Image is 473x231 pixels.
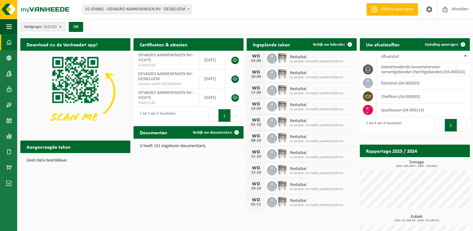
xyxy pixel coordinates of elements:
[277,100,288,111] img: WB-1100-GAL-GY-02
[290,156,344,159] span: 01-901838 - DEVAGRO AANNEMINGEN NV
[308,38,356,51] a: Bekijk uw kalender
[290,103,344,108] span: Restafval
[435,119,445,131] button: Previous
[250,118,262,123] div: WO
[138,63,194,68] span: VLA901209
[277,116,288,127] img: WB-1100-GAL-GY-02
[290,151,344,156] span: Restafval
[363,160,470,168] h3: Tonnage
[290,108,344,111] span: 01-901838 - DEVAGRO AANNEMINGEN NV
[250,86,262,91] div: WO
[277,53,288,63] img: WB-1100-GAL-GY-02
[219,109,231,122] button: 1
[250,70,262,75] div: WO
[290,76,344,80] span: 01-901838 - DEVAGRO AANNEMINGEN NV
[290,172,344,175] span: 01-901838 - DEVAGRO AANNEMINGEN NV
[250,102,262,107] div: WO
[250,155,262,159] div: 15-10
[137,109,175,122] div: 1 tot 3 van 3 resultaten
[44,25,57,29] count: (12/12)
[290,182,344,187] span: Restafval
[133,126,174,138] h2: Documenten
[250,107,262,111] div: 24-09
[425,43,458,47] span: Ophaling aanvragen
[199,51,225,69] td: [DATE]
[138,53,194,63] span: DEVAGRO AANNEMINGEN NV - VICHTE
[250,150,262,155] div: WO
[138,90,194,100] span: DEVAGRO AANNEMINGEN NV - VICHTE
[250,59,262,63] div: 03-09
[277,164,288,175] img: WB-1100-GAL-GY-02
[250,171,262,175] div: 22-10
[140,144,237,148] p: U heeft 151 ongelezen document(en).
[290,60,344,64] span: 01-901838 - DEVAGRO AANNEMINGEN NV
[290,187,344,191] span: 01-901838 - DEVAGRO AANNEMINGEN NV
[250,203,262,207] div: 05-11
[20,141,77,153] h2: Aangevraagde taken
[290,71,344,76] span: Restafval
[133,38,194,50] h2: Certificaten & attesten
[24,22,57,32] span: Vestigingen
[277,180,288,191] img: WB-1100-GAL-GY-02
[290,198,344,203] span: Restafval
[20,51,130,133] img: Download de VHEPlus App
[250,182,262,187] div: WO
[290,167,344,172] span: Restafval
[360,145,423,157] h2: Rapportage 2025 / 2024
[290,124,344,127] span: 01-901838 - DEVAGRO AANNEMINGEN NV
[379,6,415,13] span: Offerte aanvragen
[290,87,344,92] span: Restafval
[250,54,262,59] div: WO
[420,38,469,51] a: Ophaling aanvragen
[83,5,192,14] span: 01-059861 - DEVAGRO AANNEMINGEN NV - DESSELGEM
[250,75,262,79] div: 10-09
[250,166,262,171] div: WO
[290,203,344,207] span: 01-901838 - DEVAGRO AANNEMINGEN NV
[445,119,457,131] button: 1
[363,118,402,132] div: 1 tot 4 van 4 resultaten
[381,54,399,59] span: Afvalstof
[138,100,194,105] span: VLA611146
[290,55,344,60] span: Restafval
[138,82,194,87] span: Consent-SelfD-VEG2400048
[250,123,262,127] div: 01-10
[290,119,344,124] span: Restafval
[250,198,262,203] div: WO
[277,148,288,159] img: WB-1100-GAL-GY-02
[363,215,470,222] h3: Kubiek
[20,38,104,50] h2: Download nu de Vanheede+ app!
[27,158,124,163] p: Geen data beschikbaar.
[250,91,262,95] div: 17-09
[231,109,240,122] button: Next
[277,132,288,143] img: WB-1100-GAL-GY-02
[209,109,219,122] button: Previous
[360,38,406,50] h2: Uw afvalstoffen
[376,63,470,76] td: asbesthoudende bouwmaterialen cementgebonden (hechtgebonden) (04-000023)
[138,72,194,81] span: DEVAGRO AANNEMINGEN NV - DESSELGEM
[250,134,262,139] div: WO
[69,22,83,32] button: OK
[199,69,225,88] td: [DATE]
[290,92,344,95] span: 01-901838 - DEVAGRO AANNEMINGEN NV
[199,88,225,107] td: [DATE]
[250,139,262,143] div: 08-10
[363,219,470,222] span: 2024: 51,700 m3 - 2025: 35,200 m3
[366,3,418,16] a: Offerte aanvragen
[457,119,467,131] button: Next
[247,38,296,50] h2: Ingeplande taken
[277,69,288,79] img: WB-1100-GAL-GY-02
[290,140,344,143] span: 01-901838 - DEVAGRO AANNEMINGEN NV
[423,157,469,169] a: Bekijk rapportage
[188,126,243,139] a: Bekijk uw documenten
[363,165,470,168] span: 2024: 200,040 t - 2025: 119,640 t
[20,22,65,31] button: Vestigingen(12/12)
[376,90,470,103] td: oliefilters (04-000092)
[376,76,470,90] td: restafval (04-000029)
[277,196,288,207] img: WB-1100-GAL-GY-02
[313,43,345,47] span: Bekijk uw kalender
[250,187,262,191] div: 29-10
[277,85,288,95] img: WB-1100-GAL-GY-02
[193,131,232,135] span: Bekijk uw documenten
[290,135,344,140] span: Restafval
